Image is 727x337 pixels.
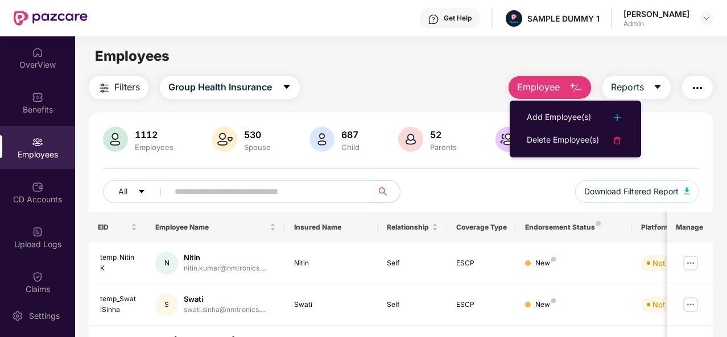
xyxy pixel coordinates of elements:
img: svg+xml;base64,PHN2ZyBpZD0iU2V0dGluZy0yMHgyMCIgeG1sbnM9Imh0dHA6Ly93d3cudzMub3JnLzIwMDAvc3ZnIiB3aW... [12,310,23,322]
img: svg+xml;base64,PHN2ZyB4bWxucz0iaHR0cDovL3d3dy53My5vcmcvMjAwMC9zdmciIHhtbG5zOnhsaW5rPSJodHRwOi8vd3... [309,127,334,152]
div: S [155,293,178,316]
div: 1112 [133,129,176,140]
div: temp_SwatiSinha [100,294,138,315]
div: SAMPLE DUMMY 1 [527,13,600,24]
span: caret-down [282,82,291,93]
div: N [155,252,178,274]
img: svg+xml;base64,PHN2ZyBpZD0iQmVuZWZpdHMiIHhtbG5zPSJodHRwOi8vd3d3LnczLm9yZy8yMDAwL3N2ZyIgd2lkdGg9Ij... [32,91,43,103]
span: caret-down [653,82,662,93]
span: Filters [114,80,140,94]
div: Self [387,258,438,269]
div: New [535,299,556,310]
img: svg+xml;base64,PHN2ZyB4bWxucz0iaHR0cDovL3d3dy53My5vcmcvMjAwMC9zdmciIHhtbG5zOnhsaW5rPSJodHRwOi8vd3... [684,188,690,194]
div: Get Help [444,14,472,23]
div: ESCP [456,258,507,269]
button: Group Health Insurancecaret-down [160,76,300,99]
img: svg+xml;base64,PHN2ZyB4bWxucz0iaHR0cDovL3d3dy53My5vcmcvMjAwMC9zdmciIHhtbG5zOnhsaW5rPSJodHRwOi8vd3... [398,127,423,152]
div: Platform Status [641,223,704,232]
img: svg+xml;base64,PHN2ZyB4bWxucz0iaHR0cDovL3d3dy53My5vcmcvMjAwMC9zdmciIHdpZHRoPSIyNCIgaGVpZ2h0PSIyNC... [691,81,704,95]
button: Filters [89,76,148,99]
div: Parents [428,143,459,152]
div: Swati [294,299,369,310]
div: 530 [242,129,273,140]
th: Manage [667,212,713,243]
div: Nitin [294,258,369,269]
img: svg+xml;base64,PHN2ZyB4bWxucz0iaHR0cDovL3d3dy53My5vcmcvMjAwMC9zdmciIHdpZHRoPSIyNCIgaGVpZ2h0PSIyNC... [610,111,624,124]
div: [PERSON_NAME] [623,9,689,19]
img: svg+xml;base64,PHN2ZyB4bWxucz0iaHR0cDovL3d3dy53My5vcmcvMjAwMC9zdmciIHhtbG5zOnhsaW5rPSJodHRwOi8vd3... [103,127,128,152]
th: Insured Name [285,212,378,243]
img: manageButton [681,296,700,314]
img: manageButton [681,254,700,272]
th: Relationship [378,212,447,243]
div: Nitin [184,252,266,263]
img: svg+xml;base64,PHN2ZyB4bWxucz0iaHR0cDovL3d3dy53My5vcmcvMjAwMC9zdmciIHhtbG5zOnhsaW5rPSJodHRwOi8vd3... [569,81,583,95]
span: search [372,187,394,196]
span: EID [98,223,129,232]
button: search [372,180,400,203]
div: Spouse [242,143,273,152]
img: svg+xml;base64,PHN2ZyBpZD0iQ2xhaW0iIHhtbG5zPSJodHRwOi8vd3d3LnczLm9yZy8yMDAwL3N2ZyIgd2lkdGg9IjIwIi... [32,271,43,282]
button: Employee [509,76,591,99]
img: svg+xml;base64,PHN2ZyB4bWxucz0iaHR0cDovL3d3dy53My5vcmcvMjAwMC9zdmciIHhtbG5zOnhsaW5rPSJodHRwOi8vd3... [212,127,237,152]
div: Settings [26,310,63,322]
th: EID [89,212,147,243]
img: Pazcare_Alternative_logo-01-01.png [506,10,522,27]
div: 52 [428,129,459,140]
span: Employee Name [155,223,267,232]
span: Group Health Insurance [168,80,272,94]
button: Download Filtered Report [575,180,699,203]
img: svg+xml;base64,PHN2ZyB4bWxucz0iaHR0cDovL3d3dy53My5vcmcvMjAwMC9zdmciIHdpZHRoPSIyNCIgaGVpZ2h0PSIyNC... [97,81,111,95]
div: Self [387,299,438,310]
img: svg+xml;base64,PHN2ZyBpZD0iQ0RfQWNjb3VudHMiIGRhdGEtbmFtZT0iQ0QgQWNjb3VudHMiIHhtbG5zPSJodHRwOi8vd3... [32,181,43,193]
span: Reports [611,80,644,94]
div: Not Verified [652,299,694,310]
img: svg+xml;base64,PHN2ZyB4bWxucz0iaHR0cDovL3d3dy53My5vcmcvMjAwMC9zdmciIHdpZHRoPSIyNCIgaGVpZ2h0PSIyNC... [610,134,624,147]
div: Employees [133,143,176,152]
span: Relationship [387,223,429,232]
span: caret-down [138,188,146,197]
img: svg+xml;base64,PHN2ZyBpZD0iRHJvcGRvd24tMzJ4MzIiIHhtbG5zPSJodHRwOi8vd3d3LnczLm9yZy8yMDAwL3N2ZyIgd2... [702,14,711,23]
img: New Pazcare Logo [14,11,88,26]
span: Employee [517,80,560,94]
div: Delete Employee(s) [527,134,599,147]
img: svg+xml;base64,PHN2ZyBpZD0iVXBsb2FkX0xvZ3MiIGRhdGEtbmFtZT0iVXBsb2FkIExvZ3MiIHhtbG5zPSJodHRwOi8vd3... [32,226,43,238]
div: Add Employee(s) [527,111,591,124]
div: Child [339,143,362,152]
div: 687 [339,129,362,140]
img: svg+xml;base64,PHN2ZyBpZD0iRW1wbG95ZWVzIiB4bWxucz0iaHR0cDovL3d3dy53My5vcmcvMjAwMC9zdmciIHdpZHRoPS... [32,136,43,148]
div: ESCP [456,299,507,310]
img: svg+xml;base64,PHN2ZyB4bWxucz0iaHR0cDovL3d3dy53My5vcmcvMjAwMC9zdmciIHdpZHRoPSI4IiBoZWlnaHQ9IjgiIH... [596,221,601,226]
div: nitin.kumar@nmtronics.... [184,263,266,274]
button: Allcaret-down [103,180,172,203]
img: svg+xml;base64,PHN2ZyBpZD0iSG9tZSIgeG1sbnM9Imh0dHA6Ly93d3cudzMub3JnLzIwMDAvc3ZnIiB3aWR0aD0iMjAiIG... [32,47,43,58]
div: Admin [623,19,689,28]
div: Endorsement Status [525,223,622,232]
div: Swati [184,294,266,305]
img: svg+xml;base64,PHN2ZyB4bWxucz0iaHR0cDovL3d3dy53My5vcmcvMjAwMC9zdmciIHdpZHRoPSI4IiBoZWlnaHQ9IjgiIH... [551,257,556,261]
img: svg+xml;base64,PHN2ZyB4bWxucz0iaHR0cDovL3d3dy53My5vcmcvMjAwMC9zdmciIHdpZHRoPSI4IiBoZWlnaHQ9IjgiIH... [551,298,556,303]
span: Download Filtered Report [584,185,679,198]
div: Not Verified [652,257,694,269]
th: Employee Name [146,212,285,243]
div: New [535,258,556,269]
div: temp_NitinK [100,252,138,274]
button: Reportscaret-down [602,76,671,99]
span: Employees [95,48,170,64]
span: All [118,185,127,198]
img: svg+xml;base64,PHN2ZyB4bWxucz0iaHR0cDovL3d3dy53My5vcmcvMjAwMC9zdmciIHhtbG5zOnhsaW5rPSJodHRwOi8vd3... [495,127,521,152]
img: svg+xml;base64,PHN2ZyBpZD0iSGVscC0zMngzMiIgeG1sbnM9Imh0dHA6Ly93d3cudzMub3JnLzIwMDAvc3ZnIiB3aWR0aD... [428,14,439,25]
div: swati.sinha@nmtronics.... [184,305,266,315]
th: Coverage Type [447,212,517,243]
